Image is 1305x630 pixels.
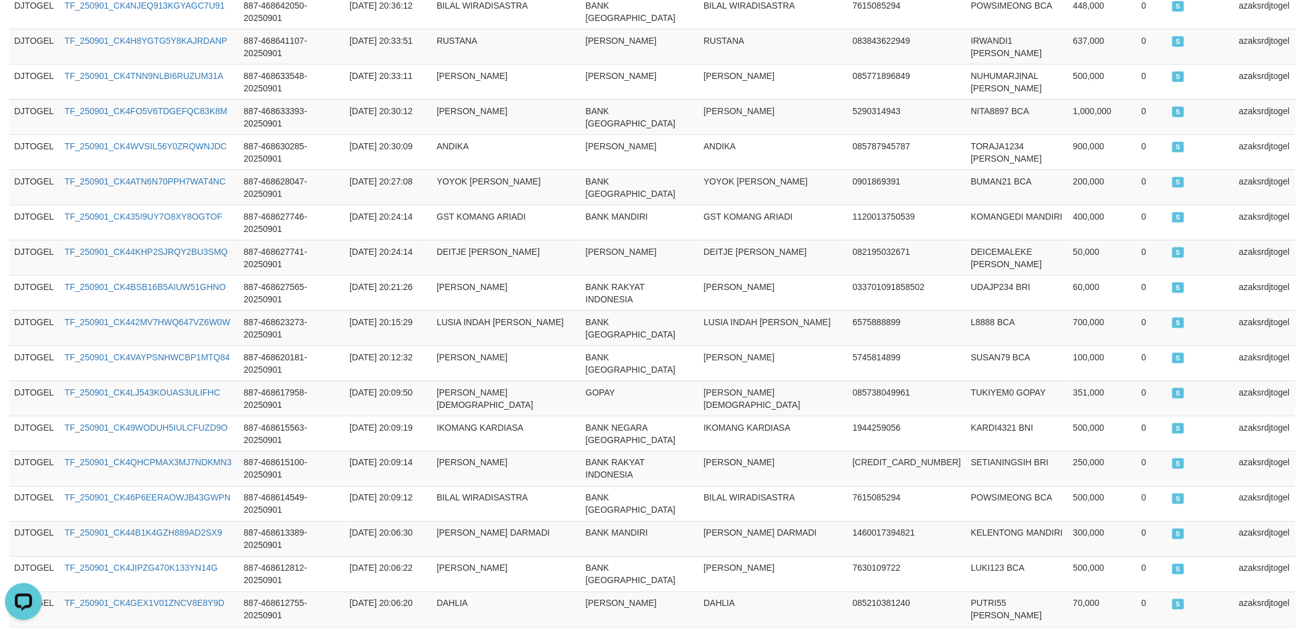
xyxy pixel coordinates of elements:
[848,29,966,64] td: 083843622949
[1068,135,1137,170] td: 900,000
[65,1,225,10] a: TF_250901_CK4NJEQ913KGYAGC7U91
[699,205,848,240] td: GST KOMANG ARIADI
[1137,521,1167,557] td: 0
[239,310,345,346] td: 887-468623273-20250901
[581,592,699,627] td: [PERSON_NAME]
[5,5,42,42] button: Open LiveChat chat widget
[9,416,60,451] td: DJTOGEL
[239,240,345,275] td: 887-468627741-20250901
[699,310,848,346] td: LUSIA INDAH [PERSON_NAME]
[1137,29,1167,64] td: 0
[239,64,345,99] td: 887-468633548-20250901
[1068,29,1137,64] td: 637,000
[345,170,432,205] td: [DATE] 20:27:08
[432,346,581,381] td: [PERSON_NAME]
[1137,64,1167,99] td: 0
[345,205,432,240] td: [DATE] 20:24:14
[699,135,848,170] td: ANDIKA
[1172,494,1185,504] span: SUCCESS
[966,99,1068,135] td: NITA8897 BCA
[699,99,848,135] td: [PERSON_NAME]
[966,416,1068,451] td: KARDI4321 BNI
[699,486,848,521] td: BILAL WIRADISASTRA
[1068,521,1137,557] td: 300,000
[345,521,432,557] td: [DATE] 20:06:30
[1137,346,1167,381] td: 0
[1234,240,1296,275] td: azaksrdjtogel
[848,592,966,627] td: 085210381240
[699,64,848,99] td: [PERSON_NAME]
[1234,29,1296,64] td: azaksrdjtogel
[239,99,345,135] td: 887-468633393-20250901
[1234,135,1296,170] td: azaksrdjtogel
[1068,451,1137,486] td: 250,000
[848,416,966,451] td: 1944259056
[966,64,1068,99] td: NUHUMARJINAL [PERSON_NAME]
[966,275,1068,310] td: UDAJP234 BRI
[65,317,230,327] a: TF_250901_CK442MV7HWQ647VZ6W0W
[1172,599,1185,610] span: SUCCESS
[432,240,581,275] td: DEITJE [PERSON_NAME]
[1172,177,1185,188] span: SUCCESS
[1068,240,1137,275] td: 50,000
[1137,240,1167,275] td: 0
[848,486,966,521] td: 7615085294
[1172,353,1185,363] span: SUCCESS
[432,451,581,486] td: [PERSON_NAME]
[65,388,220,397] a: TF_250901_CK4LJ543KOUAS3ULIFHC
[9,451,60,486] td: DJTOGEL
[1068,416,1137,451] td: 500,000
[581,521,699,557] td: BANK MANDIRI
[239,416,345,451] td: 887-468615563-20250901
[1234,592,1296,627] td: azaksrdjtogel
[1172,1,1185,12] span: SUCCESS
[9,99,60,135] td: DJTOGEL
[432,557,581,592] td: [PERSON_NAME]
[65,423,228,433] a: TF_250901_CK49WODUH5IULCFUZD9O
[1172,564,1185,574] span: SUCCESS
[848,557,966,592] td: 7630109722
[966,486,1068,521] td: POWSIMEONG BCA
[1234,521,1296,557] td: azaksrdjtogel
[345,592,432,627] td: [DATE] 20:06:20
[581,416,699,451] td: BANK NEGARA [GEOGRAPHIC_DATA]
[345,135,432,170] td: [DATE] 20:30:09
[239,135,345,170] td: 887-468630285-20250901
[1172,247,1185,258] span: SUCCESS
[848,521,966,557] td: 1460017394821
[699,29,848,64] td: RUSTANA
[581,64,699,99] td: [PERSON_NAME]
[1068,64,1137,99] td: 500,000
[345,275,432,310] td: [DATE] 20:21:26
[848,346,966,381] td: 5745814899
[65,282,226,292] a: TF_250901_CK4BSB16B5AIUW51GHNO
[239,486,345,521] td: 887-468614549-20250901
[699,416,848,451] td: IKOMANG KARDIASA
[581,29,699,64] td: [PERSON_NAME]
[581,275,699,310] td: BANK RAKYAT INDONESIA
[432,135,581,170] td: ANDIKA
[239,592,345,627] td: 887-468612755-20250901
[1137,99,1167,135] td: 0
[9,275,60,310] td: DJTOGEL
[239,521,345,557] td: 887-468613389-20250901
[345,416,432,451] td: [DATE] 20:09:19
[432,64,581,99] td: [PERSON_NAME]
[65,36,228,46] a: TF_250901_CK4H8YGTG5Y8KAJRDANP
[1137,416,1167,451] td: 0
[1172,107,1185,117] span: SUCCESS
[966,451,1068,486] td: SETIANINGSIH BRI
[432,381,581,416] td: [PERSON_NAME][DEMOGRAPHIC_DATA]
[345,29,432,64] td: [DATE] 20:33:51
[1234,99,1296,135] td: azaksrdjtogel
[65,106,228,116] a: TF_250901_CK4FO5V6TDGEFQC83K8M
[581,451,699,486] td: BANK RAKYAT INDONESIA
[9,486,60,521] td: DJTOGEL
[699,275,848,310] td: [PERSON_NAME]
[966,521,1068,557] td: KELENTONG MANDIRI
[239,275,345,310] td: 887-468627565-20250901
[581,170,699,205] td: BANK [GEOGRAPHIC_DATA]
[966,29,1068,64] td: IRWANDI1 [PERSON_NAME]
[581,135,699,170] td: [PERSON_NAME]
[1137,451,1167,486] td: 0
